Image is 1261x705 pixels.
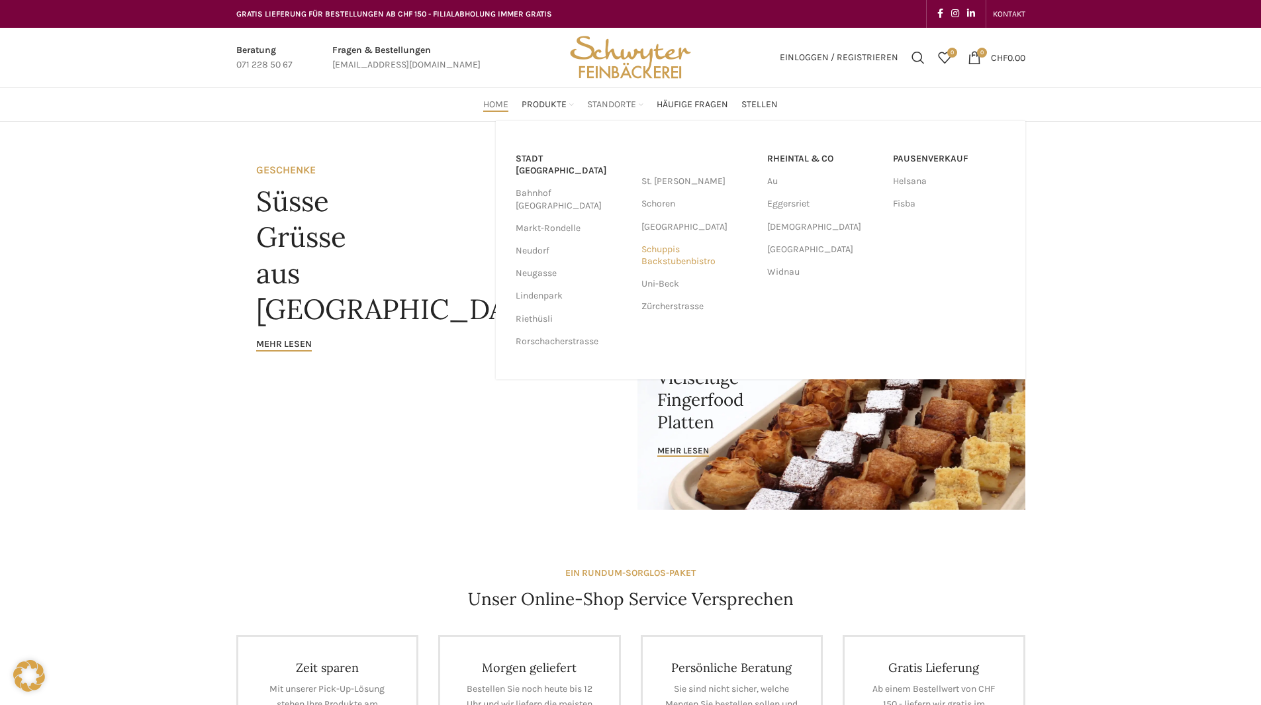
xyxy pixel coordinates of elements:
h4: Unser Online-Shop Service Versprechen [468,587,794,611]
a: Banner link [637,325,1025,510]
h4: Gratis Lieferung [864,660,1004,675]
a: [GEOGRAPHIC_DATA] [767,238,880,261]
a: St. [PERSON_NAME] [641,170,754,193]
div: Meine Wunschliste [931,44,958,71]
span: Einloggen / Registrieren [780,53,898,62]
a: Zürcherstrasse [641,295,754,318]
a: Fisba [893,193,1005,215]
bdi: 0.00 [991,52,1025,63]
a: Stadt [GEOGRAPHIC_DATA] [516,148,628,182]
span: 0 [977,48,987,58]
a: Pausenverkauf [893,148,1005,170]
span: Stellen [741,99,778,111]
span: Home [483,99,508,111]
a: Einloggen / Registrieren [773,44,905,71]
h4: Zeit sparen [258,660,397,675]
div: Secondary navigation [986,1,1032,27]
a: Banner link [236,142,624,510]
a: Au [767,170,880,193]
span: Standorte [587,99,636,111]
a: Häufige Fragen [657,91,728,118]
strong: EIN RUNDUM-SORGLOS-PAKET [565,567,696,579]
span: Produkte [522,99,567,111]
a: [DEMOGRAPHIC_DATA] [767,216,880,238]
a: Suchen [905,44,931,71]
a: Widnau [767,261,880,283]
a: Eggersriet [767,193,880,215]
a: Helsana [893,170,1005,193]
a: Linkedin social link [963,5,979,23]
a: Riethüsli [516,308,628,330]
h4: Morgen geliefert [460,660,599,675]
a: 0 [931,44,958,71]
a: KONTAKT [993,1,1025,27]
span: Häufige Fragen [657,99,728,111]
a: Standorte [587,91,643,118]
a: Neudorf [516,240,628,262]
a: Produkte [522,91,574,118]
a: Facebook social link [933,5,947,23]
img: Bäckerei Schwyter [565,28,695,87]
span: 0 [947,48,957,58]
a: Markt-Rondelle [516,217,628,240]
a: Stellen [741,91,778,118]
a: Bahnhof [GEOGRAPHIC_DATA] [516,182,628,216]
div: Main navigation [230,91,1032,118]
a: Infobox link [332,43,481,73]
a: Lindenpark [516,285,628,307]
h4: Persönliche Beratung [663,660,802,675]
a: 0 CHF0.00 [961,44,1032,71]
a: Schuppis Backstubenbistro [641,238,754,273]
a: Home [483,91,508,118]
span: KONTAKT [993,9,1025,19]
a: RHEINTAL & CO [767,148,880,170]
span: GRATIS LIEFERUNG FÜR BESTELLUNGEN AB CHF 150 - FILIALABHOLUNG IMMER GRATIS [236,9,552,19]
a: [GEOGRAPHIC_DATA] [641,216,754,238]
a: Instagram social link [947,5,963,23]
a: Infobox link [236,43,293,73]
a: Schoren [641,193,754,215]
a: Site logo [565,51,695,62]
span: CHF [991,52,1007,63]
a: Rorschacherstrasse [516,330,628,353]
a: Uni-Beck [641,273,754,295]
a: Neugasse [516,262,628,285]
